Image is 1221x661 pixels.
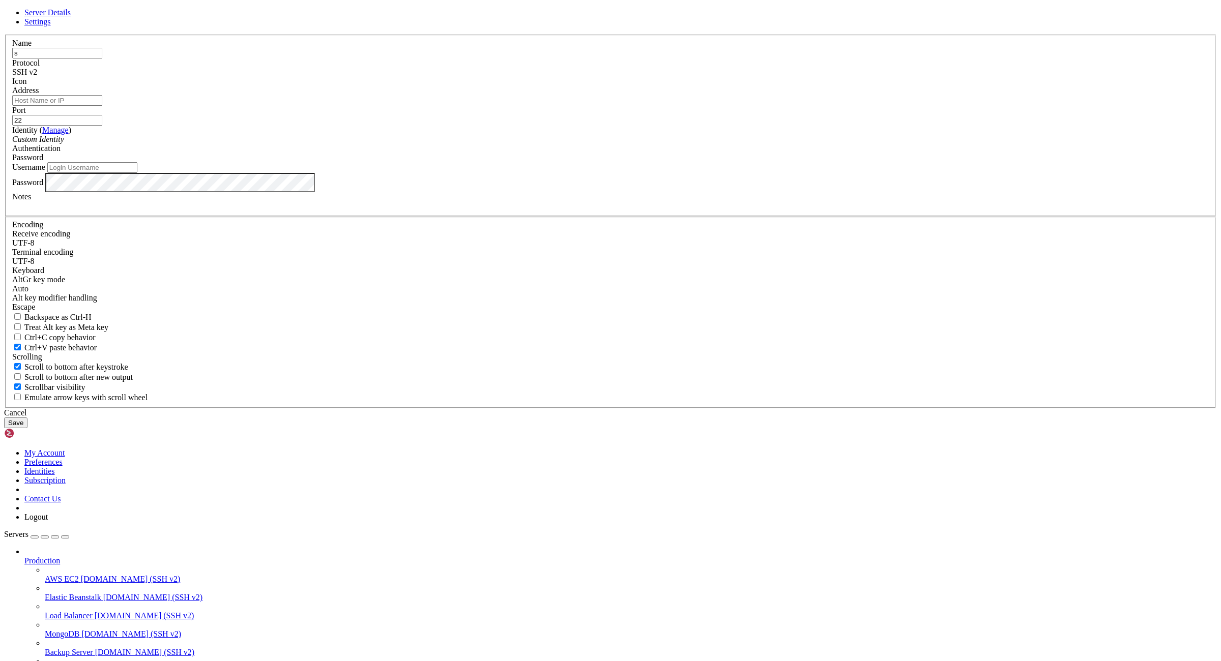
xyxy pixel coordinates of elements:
li: Elastic Beanstalk [DOMAIN_NAME] (SSH v2) [45,584,1217,602]
label: Identity [12,126,71,134]
label: Scrolling [12,352,42,361]
span: Password [12,153,43,162]
label: Port [12,106,26,114]
label: Username [12,163,45,171]
span: SSH v2 [12,68,37,76]
label: Ctrl+V pastes if true, sends ^V to host if false. Ctrl+Shift+V sends ^V to host if true, pastes i... [12,343,97,352]
span: Auto [12,284,28,293]
span: Ctrl+V paste behavior [24,343,97,352]
span: Elastic Beanstalk [45,593,101,602]
span: MongoDB [45,629,79,638]
div: SSH v2 [12,68,1209,77]
label: Name [12,39,32,47]
li: MongoDB [DOMAIN_NAME] (SSH v2) [45,620,1217,639]
a: Identities [24,467,55,475]
a: Subscription [24,476,66,485]
a: Servers [4,530,69,538]
input: Scroll to bottom after keystroke [14,363,21,370]
a: My Account [24,448,65,457]
span: Escape [12,303,35,311]
div: Password [12,153,1209,162]
span: Scroll to bottom after new output [24,373,133,381]
span: [DOMAIN_NAME] (SSH v2) [81,575,181,583]
span: [DOMAIN_NAME] (SSH v2) [103,593,203,602]
a: Settings [24,17,51,26]
li: AWS EC2 [DOMAIN_NAME] (SSH v2) [45,565,1217,584]
label: Address [12,86,39,95]
input: Ctrl+C copy behavior [14,334,21,340]
span: Backspace as Ctrl-H [24,313,92,321]
input: Scroll to bottom after new output [14,373,21,380]
input: Host Name or IP [12,95,102,106]
span: Ctrl+C copy behavior [24,333,96,342]
li: Backup Server [DOMAIN_NAME] (SSH v2) [45,639,1217,657]
label: Encoding [12,220,43,229]
span: [DOMAIN_NAME] (SSH v2) [81,629,181,638]
label: Set the expected encoding for data received from the host. If the encodings do not match, visual ... [12,229,70,238]
label: Authentication [12,144,61,153]
span: UTF-8 [12,238,35,247]
input: Port Number [12,115,102,126]
a: Elastic Beanstalk [DOMAIN_NAME] (SSH v2) [45,593,1217,602]
label: Whether to scroll to the bottom on any keystroke. [12,363,128,371]
label: Protocol [12,58,40,67]
span: ( ) [40,126,71,134]
input: Emulate arrow keys with scroll wheel [14,394,21,400]
span: UTF-8 [12,257,35,265]
a: Logout [24,513,48,521]
div: UTF-8 [12,257,1209,266]
i: Custom Identity [12,135,64,143]
span: Production [24,556,60,565]
a: Load Balancer [DOMAIN_NAME] (SSH v2) [45,611,1217,620]
a: Server Details [24,8,71,17]
span: Backup Server [45,648,93,656]
label: Whether the Alt key acts as a Meta key or as a distinct Alt key. [12,323,108,332]
label: When using the alternative screen buffer, and DECCKM (Application Cursor Keys) is active, mouse w... [12,393,148,402]
div: Custom Identity [12,135,1209,144]
span: [DOMAIN_NAME] (SSH v2) [95,611,194,620]
label: Controls how the Alt key is handled. Escape: Send an ESC prefix. 8-Bit: Add 128 to the typed char... [12,293,97,302]
label: Keyboard [12,266,44,275]
span: Scrollbar visibility [24,383,85,392]
label: If true, the backspace should send BS ('\x08', aka ^H). Otherwise the backspace key should send '... [12,313,92,321]
span: Load Balancer [45,611,93,620]
label: The default terminal encoding. ISO-2022 enables character map translations (like graphics maps). ... [12,248,73,256]
div: UTF-8 [12,238,1209,248]
label: Set the expected encoding for data received from the host. If the encodings do not match, visual ... [12,275,65,284]
a: Backup Server [DOMAIN_NAME] (SSH v2) [45,648,1217,657]
label: Icon [12,77,26,85]
span: AWS EC2 [45,575,79,583]
div: Escape [12,303,1209,312]
label: Notes [12,192,31,201]
a: Production [24,556,1217,565]
a: Manage [42,126,69,134]
a: MongoDB [DOMAIN_NAME] (SSH v2) [45,629,1217,639]
div: Auto [12,284,1209,293]
input: Scrollbar visibility [14,383,21,390]
a: Contact Us [24,494,61,503]
label: Password [12,177,43,186]
input: Ctrl+V paste behavior [14,344,21,350]
span: [DOMAIN_NAME] (SSH v2) [95,648,195,656]
li: Load Balancer [DOMAIN_NAME] (SSH v2) [45,602,1217,620]
input: Backspace as Ctrl-H [14,313,21,320]
span: Scroll to bottom after keystroke [24,363,128,371]
input: Login Username [47,162,137,173]
input: Treat Alt key as Meta key [14,323,21,330]
label: Ctrl-C copies if true, send ^C to host if false. Ctrl-Shift-C sends ^C to host if true, copies if... [12,333,96,342]
span: Servers [4,530,28,538]
span: Treat Alt key as Meta key [24,323,108,332]
img: Shellngn [4,428,63,438]
label: Scroll to bottom after new output. [12,373,133,381]
div: Cancel [4,408,1217,417]
span: Emulate arrow keys with scroll wheel [24,393,148,402]
button: Save [4,417,27,428]
label: The vertical scrollbar mode. [12,383,85,392]
a: AWS EC2 [DOMAIN_NAME] (SSH v2) [45,575,1217,584]
a: Preferences [24,458,63,466]
input: Server Name [12,48,102,58]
